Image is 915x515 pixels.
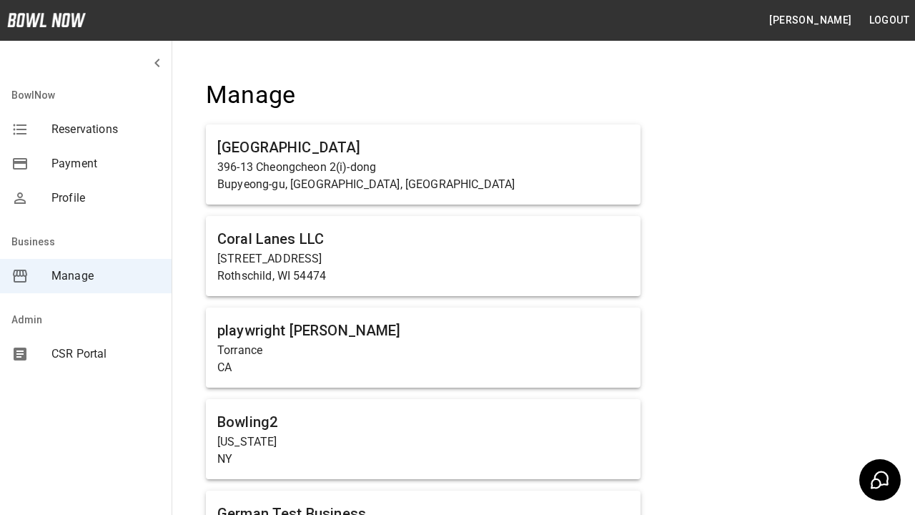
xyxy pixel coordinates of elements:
[206,80,640,110] h4: Manage
[217,227,629,250] h6: Coral Lanes LLC
[51,268,160,285] span: Manage
[51,345,160,363] span: CSR Portal
[217,159,629,176] p: 396-13 Cheongcheon 2(i)-dong
[51,190,160,207] span: Profile
[217,451,629,468] p: NY
[217,411,629,433] h6: Bowling2
[763,7,857,34] button: [PERSON_NAME]
[217,268,629,285] p: Rothschild, WI 54474
[217,342,629,359] p: Torrance
[217,359,629,376] p: CA
[217,319,629,342] h6: playwright [PERSON_NAME]
[217,136,629,159] h6: [GEOGRAPHIC_DATA]
[217,250,629,268] p: [STREET_ADDRESS]
[217,433,629,451] p: [US_STATE]
[864,7,915,34] button: Logout
[51,121,160,138] span: Reservations
[51,155,160,172] span: Payment
[217,176,629,193] p: Bupyeong-gu, [GEOGRAPHIC_DATA], [GEOGRAPHIC_DATA]
[7,13,86,27] img: logo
